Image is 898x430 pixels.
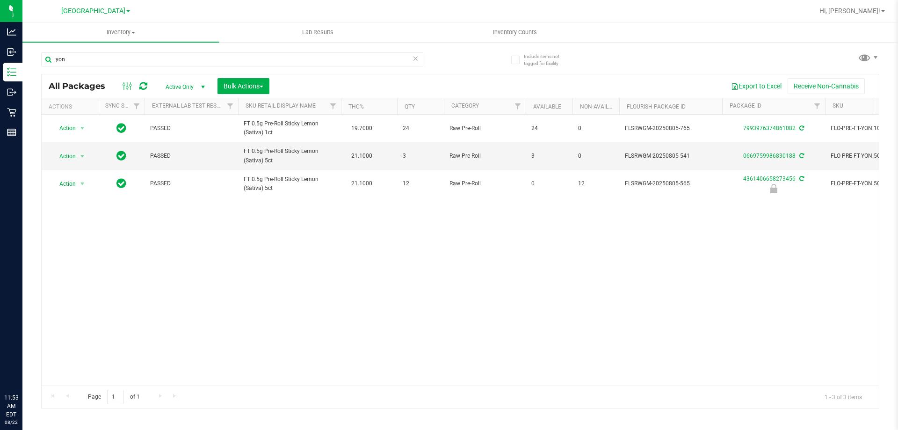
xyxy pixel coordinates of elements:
span: Sync from Compliance System [798,153,804,159]
inline-svg: Outbound [7,87,16,97]
span: PASSED [150,124,232,133]
span: Lab Results [290,28,346,36]
span: 21.1000 [347,177,377,190]
a: Filter [223,98,238,114]
a: Qty [405,103,415,110]
span: FLSRWGM-20250805-541 [625,152,717,160]
span: FLSRWGM-20250805-565 [625,179,717,188]
span: 12 [403,179,438,188]
span: Raw Pre-Roll [449,124,520,133]
a: Package ID [730,102,761,109]
a: Non-Available [580,103,622,110]
span: 19.7000 [347,122,377,135]
span: Include items not tagged for facility [524,53,571,67]
span: Action [51,150,76,163]
span: FT 0.5g Pre-Roll Sticky Lemon (Sativa) 5ct [244,147,335,165]
div: Actions [49,103,94,110]
span: PASSED [150,152,232,160]
span: Sync from Compliance System [798,125,804,131]
a: Filter [129,98,145,114]
span: PASSED [150,179,232,188]
button: Export to Excel [725,78,788,94]
a: 4361406658273456 [743,175,796,182]
input: 1 [107,390,124,404]
inline-svg: Inbound [7,47,16,57]
span: In Sync [116,122,126,135]
inline-svg: Inventory [7,67,16,77]
a: Inventory [22,22,219,42]
iframe: Resource center [9,355,37,383]
span: 24 [531,124,567,133]
span: select [77,150,88,163]
a: External Lab Test Result [152,102,225,109]
span: In Sync [116,177,126,190]
span: All Packages [49,81,115,91]
span: 3 [403,152,438,160]
a: THC% [348,103,364,110]
a: Sku Retail Display Name [246,102,316,109]
span: Bulk Actions [224,82,263,90]
span: 0 [578,152,614,160]
button: Receive Non-Cannabis [788,78,865,94]
a: Sync Status [105,102,141,109]
span: Page of 1 [80,390,147,404]
a: Filter [510,98,526,114]
inline-svg: Reports [7,128,16,137]
span: Raw Pre-Roll [449,152,520,160]
span: Sync from Compliance System [798,175,804,182]
a: Available [533,103,561,110]
a: Flourish Package ID [627,103,686,110]
span: In Sync [116,149,126,162]
span: 1 - 3 of 3 items [817,390,869,404]
a: SKU [833,102,843,109]
span: FT 0.5g Pre-Roll Sticky Lemon (Sativa) 5ct [244,175,335,193]
span: Raw Pre-Roll [449,179,520,188]
span: Clear [412,52,419,65]
a: 0669759986830188 [743,153,796,159]
a: Filter [810,98,825,114]
a: 7993976374861082 [743,125,796,131]
input: Search Package ID, Item Name, SKU, Lot or Part Number... [41,52,423,66]
div: Newly Received [721,184,826,193]
span: 0 [531,179,567,188]
span: FT 0.5g Pre-Roll Sticky Lemon (Sativa) 1ct [244,119,335,137]
span: Action [51,177,76,190]
span: 24 [403,124,438,133]
a: Filter [326,98,341,114]
a: Category [451,102,479,109]
a: Lab Results [219,22,416,42]
span: Action [51,122,76,135]
a: Inventory Counts [416,22,613,42]
inline-svg: Retail [7,108,16,117]
span: 21.1000 [347,149,377,163]
span: Hi, [PERSON_NAME]! [819,7,880,15]
span: Inventory [22,28,219,36]
p: 11:53 AM EDT [4,394,18,419]
button: Bulk Actions [217,78,269,94]
span: select [77,177,88,190]
inline-svg: Analytics [7,27,16,36]
p: 08/22 [4,419,18,426]
span: 0 [578,124,614,133]
span: FLSRWGM-20250805-765 [625,124,717,133]
span: select [77,122,88,135]
span: 3 [531,152,567,160]
span: 12 [578,179,614,188]
span: Inventory Counts [480,28,550,36]
span: [GEOGRAPHIC_DATA] [61,7,125,15]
